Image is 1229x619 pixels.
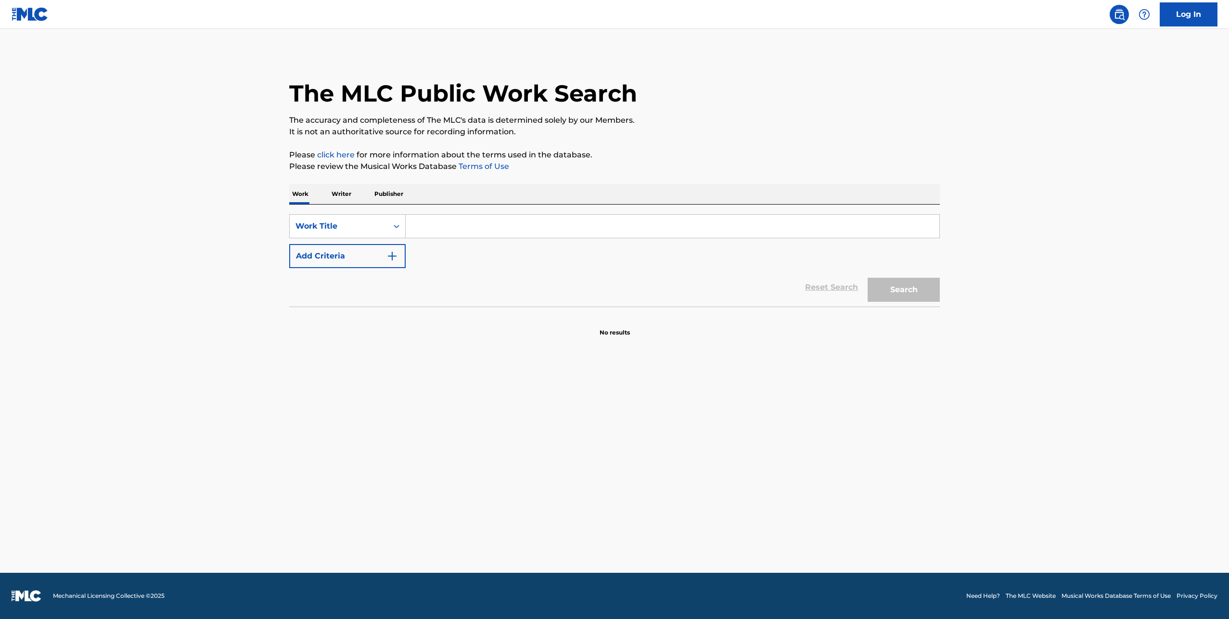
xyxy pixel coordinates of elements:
[289,161,940,172] p: Please review the Musical Works Database
[329,184,354,204] p: Writer
[53,592,165,600] span: Mechanical Licensing Collective © 2025
[1160,2,1217,26] a: Log In
[966,592,1000,600] a: Need Help?
[317,150,355,159] a: click here
[1110,5,1129,24] a: Public Search
[1006,592,1056,600] a: The MLC Website
[289,79,637,108] h1: The MLC Public Work Search
[600,317,630,337] p: No results
[12,7,49,21] img: MLC Logo
[1181,573,1229,619] iframe: Chat Widget
[289,149,940,161] p: Please for more information about the terms used in the database.
[289,115,940,126] p: The accuracy and completeness of The MLC's data is determined solely by our Members.
[289,244,406,268] button: Add Criteria
[12,590,41,602] img: logo
[1177,592,1217,600] a: Privacy Policy
[386,250,398,262] img: 9d2ae6d4665cec9f34b9.svg
[289,214,940,307] form: Search Form
[1139,9,1150,20] img: help
[1135,5,1154,24] div: Help
[289,126,940,138] p: It is not an authoritative source for recording information.
[1062,592,1171,600] a: Musical Works Database Terms of Use
[1114,9,1125,20] img: search
[289,184,311,204] p: Work
[457,162,509,171] a: Terms of Use
[295,220,382,232] div: Work Title
[371,184,406,204] p: Publisher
